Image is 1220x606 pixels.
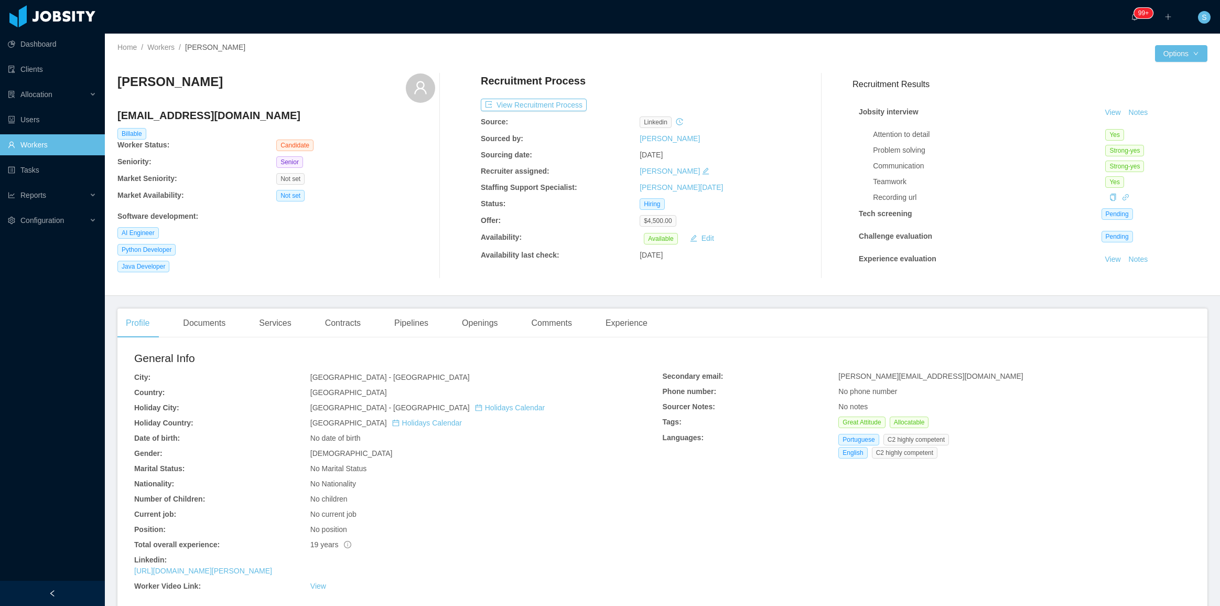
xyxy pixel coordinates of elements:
[1105,176,1124,188] span: Yes
[134,540,220,549] b: Total overall experience:
[392,419,400,427] i: icon: calendar
[640,116,672,128] span: linkedin
[117,174,177,183] b: Market Seniority:
[873,129,1105,140] div: Attention to detail
[344,541,351,548] span: info-circle
[386,309,437,338] div: Pipelines
[134,449,163,458] b: Gender:
[838,417,885,428] span: Great Attitude
[276,156,303,168] span: Senior
[676,118,683,125] i: icon: history
[134,464,185,473] b: Marital Status:
[117,261,169,272] span: Java Developer
[1105,145,1144,156] span: Strong-yes
[117,157,152,166] b: Seniority:
[117,141,169,149] b: Worker Status:
[147,43,175,51] a: Workers
[481,118,508,126] b: Source:
[1164,13,1172,20] i: icon: plus
[475,404,482,411] i: icon: calendar
[1125,278,1152,290] button: Notes
[117,43,137,51] a: Home
[640,134,700,143] a: [PERSON_NAME]
[663,372,724,380] b: Secondary email:
[873,192,1105,203] div: Recording url
[8,91,15,98] i: icon: solution
[859,232,932,240] strong: Challenge evaluation
[890,417,929,428] span: Allocatable
[1134,8,1153,18] sup: 1214
[640,167,700,175] a: [PERSON_NAME]
[134,556,167,564] b: Linkedin:
[134,350,663,367] h2: General Info
[481,216,501,225] b: Offer:
[310,388,387,397] span: [GEOGRAPHIC_DATA]
[413,80,428,95] i: icon: user
[117,73,223,90] h3: [PERSON_NAME]
[702,167,709,175] i: icon: edit
[481,183,577,192] b: Staffing Support Specialist:
[117,212,198,220] b: Software development :
[134,525,166,534] b: Position:
[1105,129,1124,141] span: Yes
[310,419,462,427] span: [GEOGRAPHIC_DATA]
[8,59,96,80] a: icon: auditClients
[873,176,1105,187] div: Teamwork
[1155,45,1207,62] button: Optionsicon: down
[663,387,717,396] b: Phone number:
[20,191,46,199] span: Reports
[141,43,143,51] span: /
[134,403,179,412] b: Holiday City:
[134,582,201,590] b: Worker Video Link:
[663,402,715,411] b: Sourcer Notes:
[117,309,158,338] div: Profile
[481,101,587,109] a: icon: exportView Recruitment Process
[1102,231,1133,242] span: Pending
[134,434,180,442] b: Date of birth:
[475,403,545,412] a: icon: calendarHolidays Calendar
[276,190,305,201] span: Not set
[686,232,718,244] button: icon: editEdit
[310,510,357,518] span: No current job
[859,254,936,263] strong: Experience evaluation
[117,128,146,140] span: Billable
[859,209,912,218] strong: Tech screening
[276,140,314,151] span: Candidate
[523,309,580,338] div: Comments
[640,198,664,210] span: Hiring
[310,434,361,442] span: No date of birth
[859,108,919,116] strong: Jobsity interview
[1105,161,1144,172] span: Strong-yes
[185,43,245,51] span: [PERSON_NAME]
[1125,107,1152,119] button: Notes
[1109,192,1117,203] div: Copy
[20,216,64,225] span: Configuration
[134,495,205,503] b: Number of Children:
[838,402,868,411] span: No notes
[640,183,723,192] a: [PERSON_NAME][DATE]
[310,525,347,534] span: No position
[134,388,165,397] b: Country:
[640,215,676,227] span: $4,500.00
[117,227,159,239] span: AI Engineer
[175,309,234,338] div: Documents
[310,540,351,549] span: 19 years
[251,309,299,338] div: Services
[597,309,656,338] div: Experience
[134,373,150,381] b: City:
[454,309,506,338] div: Openings
[838,447,867,459] span: English
[838,372,1023,380] span: [PERSON_NAME][EMAIL_ADDRESS][DOMAIN_NAME]
[1125,253,1152,266] button: Notes
[117,191,184,199] b: Market Availability:
[317,309,369,338] div: Contracts
[1109,194,1117,201] i: icon: copy
[179,43,181,51] span: /
[8,217,15,224] i: icon: setting
[8,109,96,130] a: icon: robotUsers
[883,434,949,445] span: C2 highly competent
[640,151,663,159] span: [DATE]
[481,151,532,159] b: Sourcing date:
[1122,193,1129,201] a: icon: link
